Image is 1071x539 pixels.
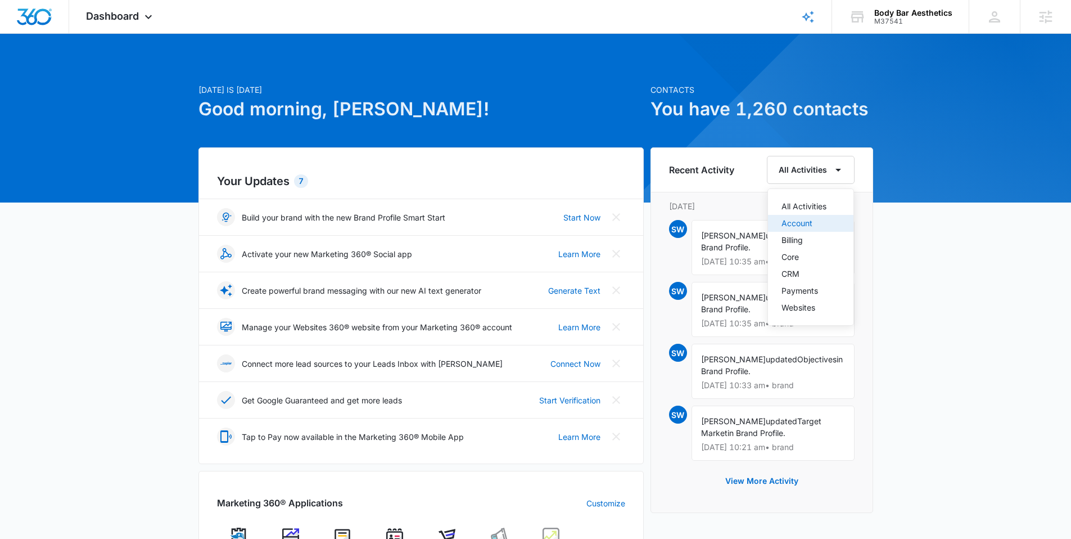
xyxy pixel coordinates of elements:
span: SW [669,406,687,424]
a: Learn More [558,431,600,443]
div: account id [874,17,952,25]
p: Get Google Guaranteed and get more leads [242,394,402,406]
a: Connect Now [550,358,600,370]
h1: Good morning, [PERSON_NAME]! [198,96,644,123]
span: SW [669,282,687,300]
span: in Brand Profile. [727,428,785,438]
button: CRM [768,266,853,282]
h6: Recent Activity [669,163,734,177]
p: [DATE] 10:35 am • brand [701,320,845,327]
p: [DATE] 10:21 am • brand [701,443,845,451]
button: All Activities [767,156,855,184]
div: Websites [781,304,826,312]
span: SW [669,220,687,238]
button: Close [607,318,625,336]
h1: You have 1,260 contacts [650,96,873,123]
p: Tap to Pay now available in the Marketing 360® Mobile App [242,431,464,443]
span: [PERSON_NAME] [701,231,766,240]
button: Websites [768,299,853,316]
a: Customize [586,497,625,509]
span: [PERSON_NAME] [701,416,766,426]
button: Billing [768,232,853,249]
p: Build your brand with the new Brand Profile Smart Start [242,212,445,223]
div: 7 [294,174,308,188]
div: All Activities [781,203,826,210]
p: Contacts [650,84,873,96]
button: Core [768,249,853,266]
button: All Activities [768,198,853,215]
div: Billing [781,236,826,244]
p: [DATE] is [DATE] [198,84,644,96]
p: Activate your new Marketing 360® Social app [242,248,412,260]
span: updated [766,293,797,302]
div: Payments [781,287,826,295]
span: [PERSON_NAME] [701,354,766,364]
button: View More Activity [714,468,810,495]
div: account name [874,8,952,17]
span: Objectives [797,354,837,364]
span: [PERSON_NAME] [701,293,766,302]
a: Learn More [558,248,600,260]
button: Close [607,245,625,263]
p: Manage your Websites 360® website from your Marketing 360® account [242,321,512,333]
p: Connect more lead sources to your Leads Inbox with [PERSON_NAME] [242,358,503,370]
button: Payments [768,282,853,299]
span: updated [766,354,797,364]
div: Account [781,219,826,227]
button: Close [607,428,625,446]
a: Learn More [558,321,600,333]
h2: Your Updates [217,173,625,190]
a: Start Now [563,212,600,223]
a: Generate Text [548,285,600,297]
p: Create powerful brand messaging with our new AI text generator [242,285,481,297]
a: Start Verification [539,394,600,406]
button: Close [607,281,625,299]
span: Dashboard [86,10,139,22]
span: updated [766,416,797,426]
button: Account [768,215,853,232]
button: Close [607,208,625,226]
p: [DATE] 10:35 am • brand [701,258,845,266]
div: CRM [781,270,826,278]
span: updated [766,231,797,240]
button: Close [607,354,625,372]
span: SW [669,344,687,362]
h2: Marketing 360® Applications [217,496,343,510]
div: Core [781,253,826,261]
button: Close [607,391,625,409]
p: [DATE] [669,200,855,212]
p: [DATE] 10:33 am • brand [701,381,845,389]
